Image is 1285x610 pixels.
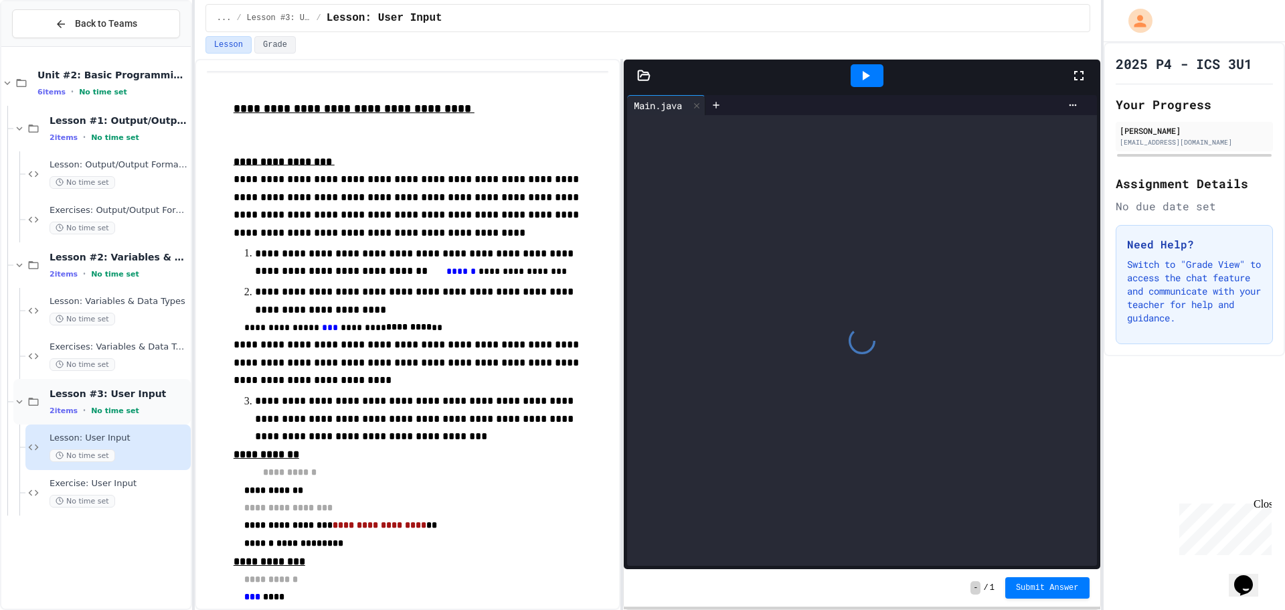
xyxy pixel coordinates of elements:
span: No time set [91,270,139,279]
span: Lesson: User Input [327,10,442,26]
span: / [236,13,241,23]
div: [EMAIL_ADDRESS][DOMAIN_NAME] [1120,137,1270,147]
span: No time set [50,313,115,325]
span: • [83,405,86,416]
span: No time set [79,88,127,96]
span: No time set [50,495,115,508]
button: Submit Answer [1005,577,1090,599]
span: 2 items [50,133,78,142]
span: - [970,581,980,595]
span: Lesson: User Input [50,433,188,444]
span: No time set [50,222,115,234]
h3: Need Help? [1127,236,1262,252]
button: Back to Teams [12,9,180,38]
span: Lesson #3: User Input [50,388,188,400]
span: • [71,86,74,97]
div: No due date set [1116,198,1274,214]
div: Main.java [627,95,705,115]
h1: 2025 P4 - ICS 3U1 [1116,54,1252,73]
span: • [83,269,86,279]
span: Back to Teams [75,17,137,31]
span: 1 [990,583,995,593]
button: Grade [254,36,296,54]
span: / [983,583,988,593]
button: Lesson [205,36,252,54]
span: No time set [50,358,115,371]
span: Submit Answer [1016,583,1079,593]
p: Switch to "Grade View" to access the chat feature and communicate with your teacher for help and ... [1127,258,1262,325]
div: Chat with us now!Close [5,5,92,85]
h2: Your Progress [1116,95,1274,114]
span: • [83,132,86,143]
iframe: chat widget [1174,498,1272,555]
h2: Assignment Details [1116,174,1274,193]
span: 2 items [50,270,78,279]
span: No time set [91,133,139,142]
span: No time set [50,176,115,189]
span: ... [217,13,232,23]
div: Main.java [627,98,689,112]
iframe: chat widget [1229,556,1272,597]
span: Exercise: User Input [50,478,188,489]
span: 2 items [50,406,78,415]
span: Lesson #2: Variables & Data Types [50,251,188,263]
div: [PERSON_NAME] [1120,125,1270,137]
span: Lesson #3: User Input [247,13,311,23]
span: Lesson: Output/Output Formatting [50,159,188,171]
span: / [317,13,321,23]
div: My Account [1114,5,1156,36]
span: No time set [50,449,115,462]
span: Exercises: Output/Output Formatting [50,205,188,216]
span: Lesson #1: Output/Output Formatting [50,115,188,127]
span: Lesson: Variables & Data Types [50,296,188,307]
span: 6 items [37,88,66,96]
span: Exercises: Variables & Data Types [50,341,188,353]
span: Unit #2: Basic Programming Concepts [37,69,188,81]
span: No time set [91,406,139,415]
